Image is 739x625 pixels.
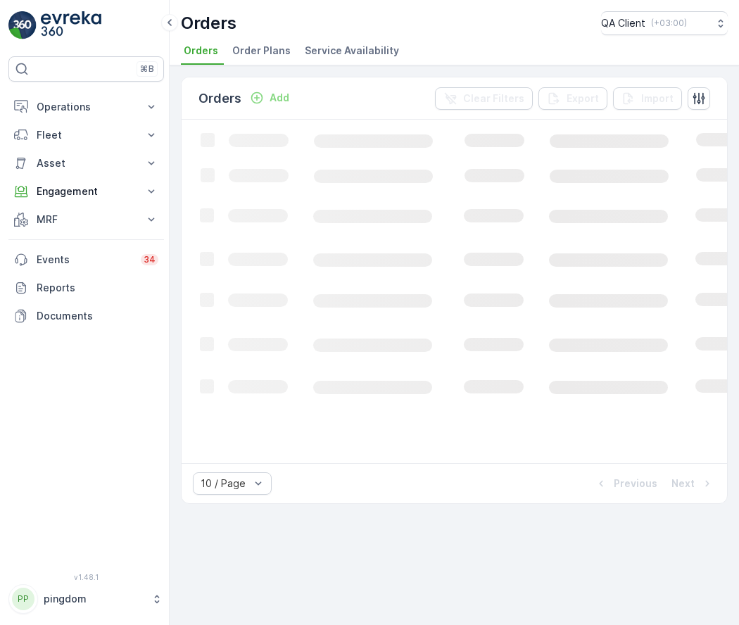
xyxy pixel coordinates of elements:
div: PP [12,588,34,610]
p: Previous [614,476,657,491]
button: Add [244,89,295,106]
p: MRF [37,213,136,227]
span: v 1.48.1 [8,573,164,581]
button: PPpingdom [8,584,164,614]
button: Previous [593,475,659,492]
button: MRF [8,206,164,234]
p: Next [671,476,695,491]
a: Events34 [8,246,164,274]
p: Documents [37,309,158,323]
button: Next [670,475,716,492]
button: Clear Filters [435,87,533,110]
button: QA Client(+03:00) [601,11,728,35]
p: pingdom [44,592,144,606]
p: Import [641,91,674,106]
button: Engagement [8,177,164,206]
p: QA Client [601,16,645,30]
p: Asset [37,156,136,170]
p: Reports [37,281,158,295]
button: Fleet [8,121,164,149]
p: ⌘B [140,63,154,75]
p: Clear Filters [463,91,524,106]
p: ( +03:00 ) [651,18,687,29]
span: Order Plans [232,44,291,58]
p: Engagement [37,184,136,198]
img: logo_light-DOdMpM7g.png [41,11,101,39]
button: Operations [8,93,164,121]
p: Orders [181,12,236,34]
a: Reports [8,274,164,302]
p: Fleet [37,128,136,142]
span: Orders [184,44,218,58]
button: Export [538,87,607,110]
p: Export [567,91,599,106]
p: Orders [198,89,241,108]
img: logo [8,11,37,39]
p: 34 [144,254,156,265]
button: Import [613,87,682,110]
a: Documents [8,302,164,330]
p: Operations [37,100,136,114]
span: Service Availability [305,44,399,58]
button: Asset [8,149,164,177]
p: Add [270,91,289,105]
p: Events [37,253,132,267]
